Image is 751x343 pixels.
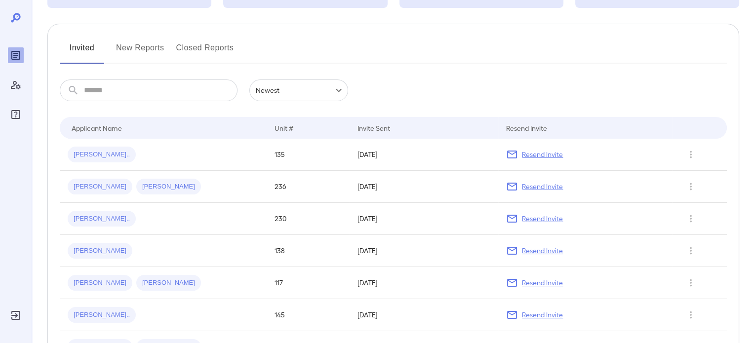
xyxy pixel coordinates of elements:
span: [PERSON_NAME] [68,182,132,191]
span: [PERSON_NAME].. [68,150,136,159]
span: [PERSON_NAME] [136,278,201,288]
td: [DATE] [350,139,499,171]
td: 117 [267,267,350,299]
button: Row Actions [683,211,699,227]
td: 145 [267,299,350,331]
td: [DATE] [350,267,499,299]
td: [DATE] [350,203,499,235]
p: Resend Invite [522,246,563,256]
button: Row Actions [683,275,699,291]
p: Resend Invite [522,278,563,288]
div: Resend Invite [506,122,547,134]
td: [DATE] [350,235,499,267]
span: [PERSON_NAME] [136,182,201,191]
div: Log Out [8,307,24,323]
span: [PERSON_NAME] [68,246,132,256]
button: Row Actions [683,243,699,259]
button: Row Actions [683,307,699,323]
td: 230 [267,203,350,235]
td: 135 [267,139,350,171]
td: 138 [267,235,350,267]
div: Manage Users [8,77,24,93]
p: Resend Invite [522,214,563,224]
td: [DATE] [350,171,499,203]
p: Resend Invite [522,310,563,320]
div: Applicant Name [72,122,122,134]
td: 236 [267,171,350,203]
div: Invite Sent [357,122,390,134]
button: Invited [60,40,104,64]
div: Unit # [275,122,293,134]
div: FAQ [8,107,24,122]
p: Resend Invite [522,182,563,191]
div: Newest [249,79,348,101]
button: Row Actions [683,147,699,162]
div: Reports [8,47,24,63]
button: Closed Reports [176,40,234,64]
button: Row Actions [683,179,699,194]
span: [PERSON_NAME].. [68,310,136,320]
td: [DATE] [350,299,499,331]
span: [PERSON_NAME] [68,278,132,288]
span: [PERSON_NAME].. [68,214,136,224]
p: Resend Invite [522,150,563,159]
button: New Reports [116,40,164,64]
